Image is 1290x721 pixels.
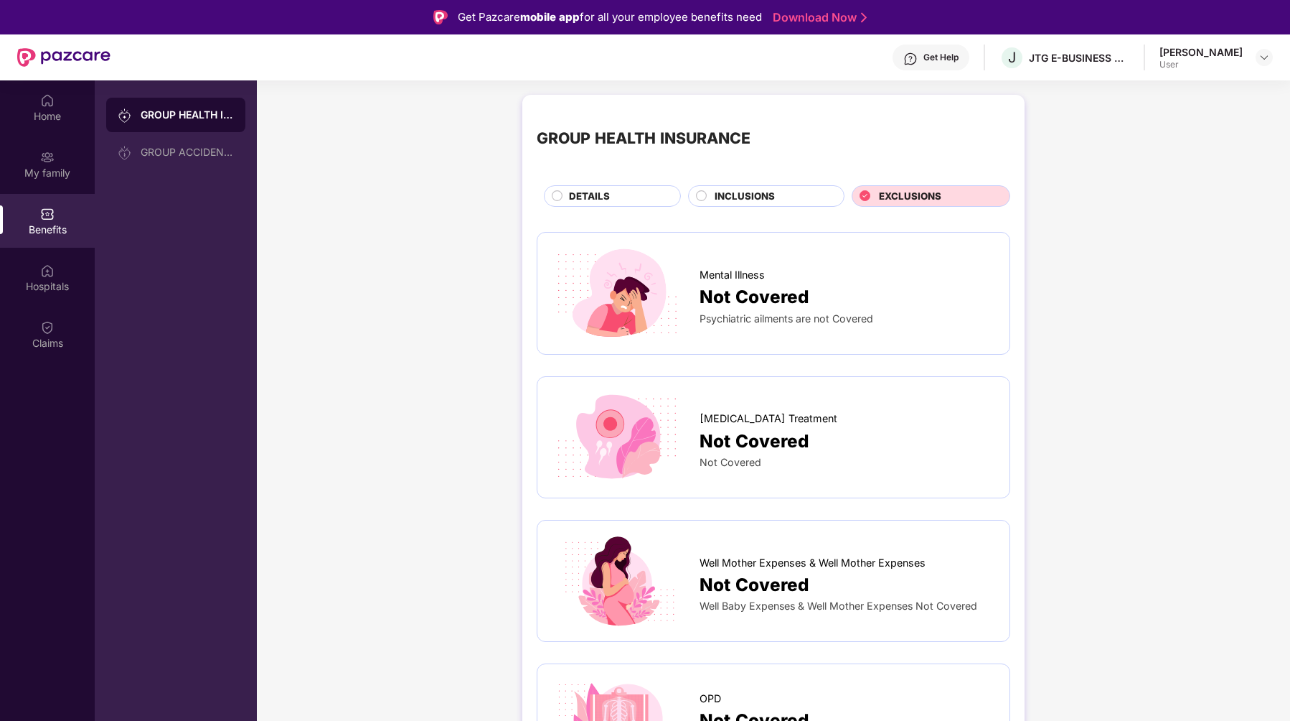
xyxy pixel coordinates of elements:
[40,93,55,108] img: svg+xml;base64,PHN2ZyBpZD0iSG9tZSIgeG1sbnM9Imh0dHA6Ly93d3cudzMub3JnLzIwMDAvc3ZnIiB3aWR0aD0iMjAiIG...
[700,600,977,612] span: Well Baby Expenses & Well Mother Expenses Not Covered
[1159,45,1243,59] div: [PERSON_NAME]
[1029,51,1129,65] div: JTG E-BUSINESS SOFTWARE PRIVATE LIMITED
[1258,52,1270,63] img: svg+xml;base64,PHN2ZyBpZD0iRHJvcGRvd24tMzJ4MzIiIHhtbG5zPSJodHRwOi8vd3d3LnczLm9yZy8yMDAwL3N2ZyIgd2...
[879,189,941,204] span: EXCLUSIONS
[118,108,132,123] img: svg+xml;base64,PHN2ZyB3aWR0aD0iMjAiIGhlaWdodD0iMjAiIHZpZXdCb3g9IjAgMCAyMCAyMCIgZmlsbD0ibm9uZSIgeG...
[537,126,750,150] div: GROUP HEALTH INSURANCE
[458,9,762,26] div: Get Pazcare for all your employee benefits need
[700,456,761,468] span: Not Covered
[40,320,55,335] img: svg+xml;base64,PHN2ZyBpZD0iQ2xhaW0iIHhtbG5zPSJodHRwOi8vd3d3LnczLm9yZy8yMDAwL3N2ZyIgd2lkdGg9IjIwIi...
[17,48,110,67] img: New Pazcare Logo
[552,535,684,627] img: icon
[118,146,132,160] img: svg+xml;base64,PHN2ZyB3aWR0aD0iMjAiIGhlaWdodD0iMjAiIHZpZXdCb3g9IjAgMCAyMCAyMCIgZmlsbD0ibm9uZSIgeG...
[569,189,610,204] span: DETAILS
[1008,49,1016,66] span: J
[903,52,918,66] img: svg+xml;base64,PHN2ZyBpZD0iSGVscC0zMngzMiIgeG1sbnM9Imh0dHA6Ly93d3cudzMub3JnLzIwMDAvc3ZnIiB3aWR0aD...
[700,267,765,283] span: Mental Illness
[40,207,55,221] img: svg+xml;base64,PHN2ZyBpZD0iQmVuZWZpdHMiIHhtbG5zPSJodHRwOi8vd3d3LnczLm9yZy8yMDAwL3N2ZyIgd2lkdGg9Ij...
[700,283,809,310] span: Not Covered
[700,691,721,707] span: OPD
[552,391,684,483] img: icon
[141,108,234,122] div: GROUP HEALTH INSURANCE
[1159,59,1243,70] div: User
[773,10,862,25] a: Download Now
[700,312,873,325] span: Psychiatric ailments are not Covered
[141,146,234,158] div: GROUP ACCIDENTAL INSURANCE
[520,10,580,24] strong: mobile app
[700,427,809,455] span: Not Covered
[700,555,926,571] span: Well Mother Expenses & Well Mother Expenses
[40,264,55,278] img: svg+xml;base64,PHN2ZyBpZD0iSG9zcGl0YWxzIiB4bWxucz0iaHR0cDovL3d3dy53My5vcmcvMjAwMC9zdmciIHdpZHRoPS...
[923,52,959,63] div: Get Help
[715,189,775,204] span: INCLUSIONS
[433,10,448,24] img: Logo
[861,10,867,25] img: Stroke
[40,150,55,164] img: svg+xml;base64,PHN2ZyB3aWR0aD0iMjAiIGhlaWdodD0iMjAiIHZpZXdCb3g9IjAgMCAyMCAyMCIgZmlsbD0ibm9uZSIgeG...
[700,571,809,598] span: Not Covered
[700,411,837,427] span: [MEDICAL_DATA] Treatment
[552,247,684,339] img: icon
